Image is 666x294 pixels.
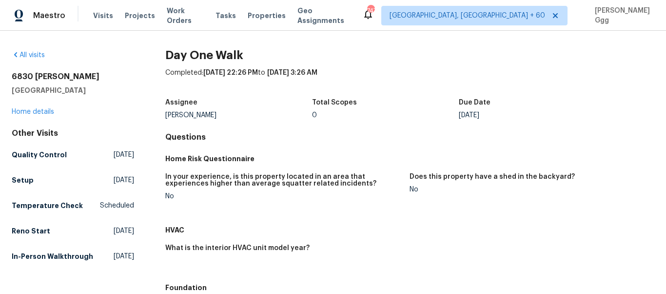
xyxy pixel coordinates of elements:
h5: In-Person Walkthrough [12,252,93,261]
a: Quality Control[DATE] [12,146,134,164]
span: [PERSON_NAME] Ggg [591,6,651,25]
h5: Assignee [165,99,197,106]
h5: Setup [12,175,34,185]
h5: Does this property have a shed in the backyard? [410,173,575,180]
h5: Foundation [165,283,654,293]
span: [DATE] 22:26 PM [203,69,258,76]
div: 0 [312,112,459,119]
h2: 6830 [PERSON_NAME] [12,72,134,82]
span: [DATE] [114,150,134,160]
h5: Temperature Check [12,201,83,210]
div: Completed: to [165,68,654,93]
a: Reno Start[DATE] [12,222,134,240]
a: All visits [12,52,45,59]
a: Setup[DATE] [12,171,134,189]
a: Home details [12,108,54,115]
h5: In your experience, is this property located in an area that experiences higher than average squa... [165,173,402,187]
span: Visits [93,11,113,21]
div: Other Visits [12,128,134,138]
div: No [165,193,402,200]
h5: Due Date [459,99,490,106]
a: Temperature CheckScheduled [12,197,134,214]
h5: Total Scopes [312,99,357,106]
span: [DATE] 3:26 AM [267,69,317,76]
span: Scheduled [100,201,134,210]
span: Geo Assignments [297,6,351,25]
h4: Questions [165,132,654,142]
span: [GEOGRAPHIC_DATA], [GEOGRAPHIC_DATA] + 60 [390,11,545,21]
h5: Home Risk Questionnaire [165,154,654,164]
div: [PERSON_NAME] [165,112,312,119]
span: Properties [248,11,286,21]
span: Work Orders [167,6,204,25]
span: [DATE] [114,175,134,185]
h5: Reno Start [12,226,50,236]
span: Projects [125,11,155,21]
span: [DATE] [114,252,134,261]
span: Maestro [33,11,65,21]
h5: HVAC [165,225,654,235]
a: In-Person Walkthrough[DATE] [12,248,134,265]
div: 747 [367,6,374,16]
h2: Day One Walk [165,50,654,60]
div: [DATE] [459,112,606,119]
h5: What is the interior HVAC unit model year? [165,245,310,252]
div: No [410,186,646,193]
h5: [GEOGRAPHIC_DATA] [12,85,134,95]
h5: Quality Control [12,150,67,160]
span: Tasks [215,12,236,19]
span: [DATE] [114,226,134,236]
